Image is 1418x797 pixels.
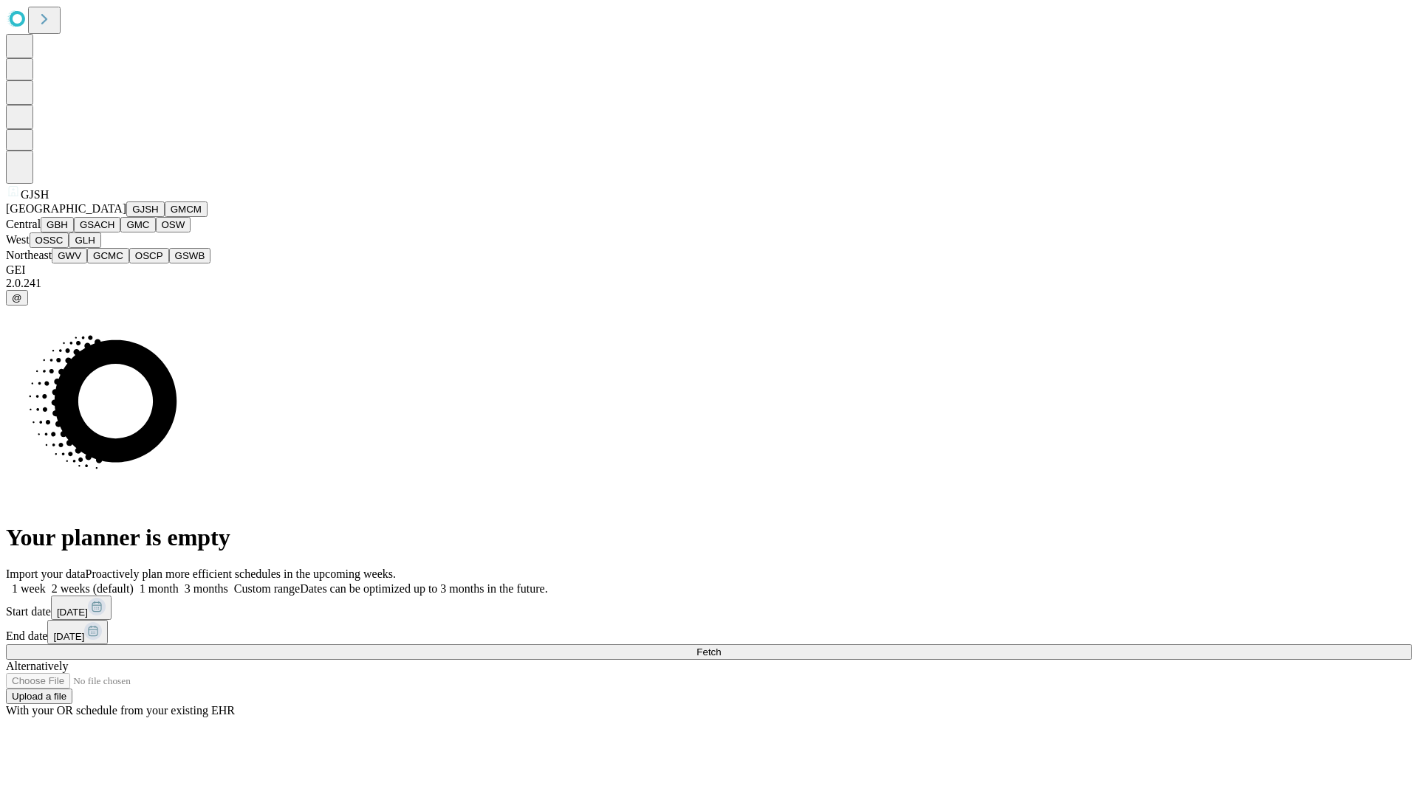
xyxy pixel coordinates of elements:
[120,217,155,232] button: GMC
[69,232,100,248] button: GLH
[6,524,1412,551] h1: Your planner is empty
[6,290,28,306] button: @
[53,631,84,642] span: [DATE]
[6,660,68,672] span: Alternatively
[21,188,49,201] span: GJSH
[87,248,129,263] button: GCMC
[185,582,228,595] span: 3 months
[52,248,87,263] button: GWV
[41,217,74,232] button: GBH
[6,218,41,230] span: Central
[696,646,721,658] span: Fetch
[47,620,108,644] button: [DATE]
[6,689,72,704] button: Upload a file
[300,582,547,595] span: Dates can be optimized up to 3 months in the future.
[86,567,396,580] span: Proactively plan more efficient schedules in the upcoming weeks.
[169,248,211,263] button: GSWB
[6,263,1412,277] div: GEI
[234,582,300,595] span: Custom range
[30,232,69,248] button: OSSC
[52,582,134,595] span: 2 weeks (default)
[51,596,112,620] button: [DATE]
[140,582,179,595] span: 1 month
[6,596,1412,620] div: Start date
[6,233,30,246] span: West
[6,644,1412,660] button: Fetch
[57,607,88,618] span: [DATE]
[12,582,46,595] span: 1 week
[6,620,1412,644] div: End date
[6,704,235,717] span: With your OR schedule from your existing EHR
[6,202,126,215] span: [GEOGRAPHIC_DATA]
[165,201,208,217] button: GMCM
[156,217,191,232] button: OSW
[126,201,165,217] button: GJSH
[74,217,120,232] button: GSACH
[6,567,86,580] span: Import your data
[129,248,169,263] button: OSCP
[6,249,52,261] span: Northeast
[6,277,1412,290] div: 2.0.241
[12,292,22,303] span: @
